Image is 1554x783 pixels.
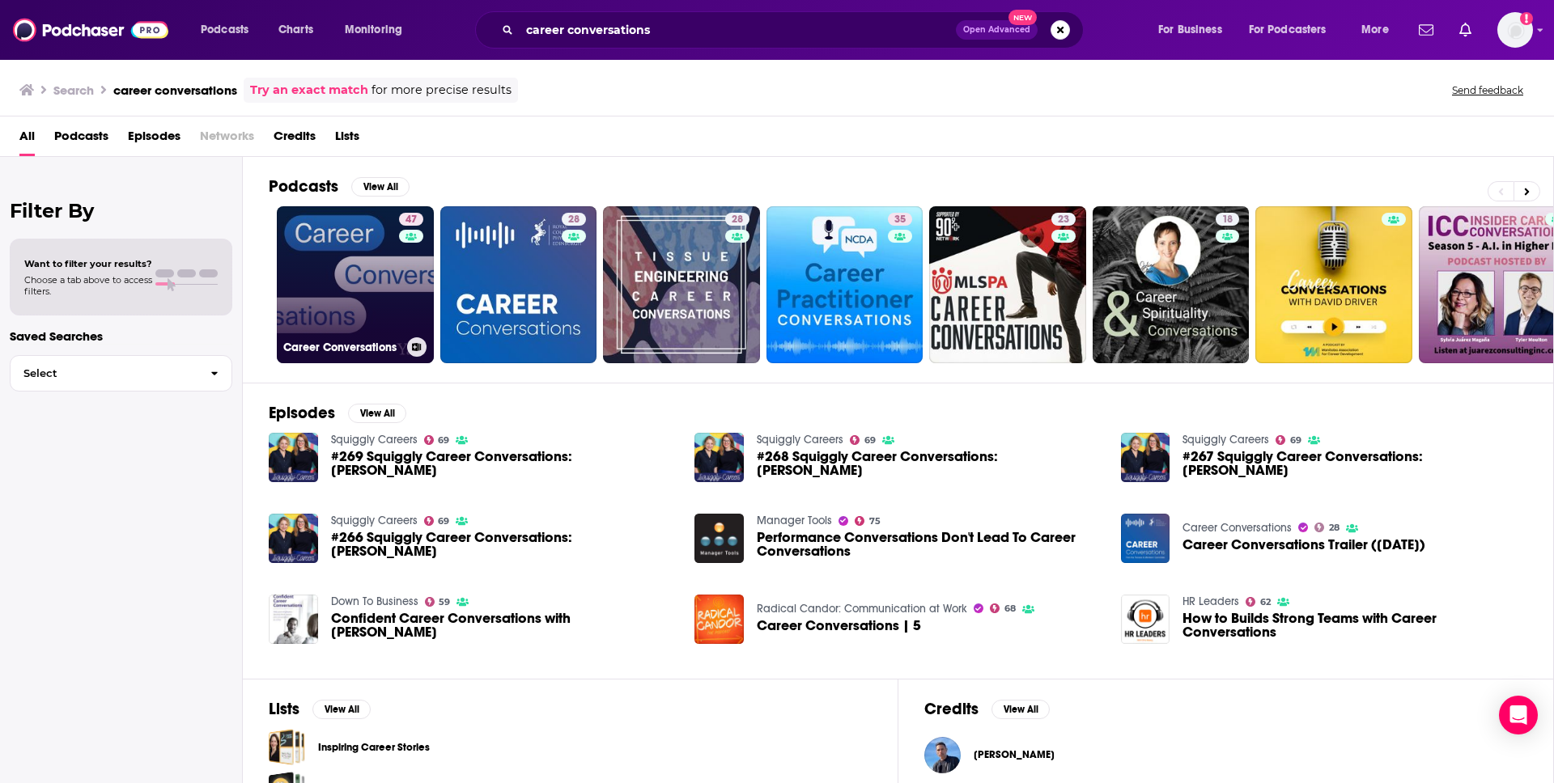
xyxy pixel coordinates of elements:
[1222,212,1233,228] span: 18
[438,518,449,525] span: 69
[1249,19,1327,41] span: For Podcasters
[11,368,197,379] span: Select
[439,599,450,606] span: 59
[694,514,744,563] img: Performance Conversations Don't Lead To Career Conversations
[1238,17,1350,43] button: open menu
[732,212,743,228] span: 28
[13,15,168,45] img: Podchaser - Follow, Share and Rate Podcasts
[1216,213,1239,226] a: 18
[399,213,423,226] a: 47
[757,602,967,616] a: Radical Candor: Communication at Work
[1182,433,1269,447] a: Squiggly Careers
[1497,12,1533,48] span: Logged in as JamesRod2024
[269,729,305,765] span: Inspiring Career Stories
[1121,433,1170,482] a: #267 Squiggly Career Conversations: Jim MacLeod
[269,176,410,197] a: PodcastsView All
[331,595,418,608] a: Down To Business
[1121,514,1170,563] img: Career Conversations Trailer (11 Oct 2022)
[424,435,450,445] a: 69
[1093,206,1250,363] a: 18
[725,213,749,226] a: 28
[438,437,449,444] span: 69
[269,176,338,197] h2: Podcasts
[53,83,94,98] h3: Search
[318,739,430,756] a: Inspiring Career Stories
[864,437,876,444] span: 69
[269,403,335,423] h2: Episodes
[250,81,368,99] a: Try an exact match
[850,435,876,445] a: 69
[520,17,956,43] input: Search podcasts, credits, & more...
[1497,12,1533,48] button: Show profile menu
[1008,10,1038,25] span: New
[562,213,586,226] a: 28
[694,595,744,644] a: Career Conversations | 5
[331,450,676,477] a: #269 Squiggly Career Conversations: Eric Sim
[1182,538,1425,552] a: Career Conversations Trailer (11 Oct 2022)
[333,17,423,43] button: open menu
[269,699,371,719] a: ListsView All
[1182,521,1292,535] a: Career Conversations
[425,597,451,607] a: 59
[268,17,323,43] a: Charts
[757,514,832,527] a: Manager Tools
[201,19,248,41] span: Podcasts
[19,123,35,156] a: All
[766,206,923,363] a: 35
[1058,212,1069,228] span: 23
[269,433,318,482] img: #269 Squiggly Career Conversations: Eric Sim
[269,699,299,719] h2: Lists
[10,328,232,344] p: Saved Searches
[312,700,371,719] button: View All
[1350,17,1409,43] button: open menu
[924,699,1050,719] a: CreditsView All
[924,699,979,719] h2: Credits
[757,531,1102,558] a: Performance Conversations Don't Lead To Career Conversations
[113,83,237,98] h3: career conversations
[331,531,676,558] a: #266 Squiggly Career Conversations: Steph Douglas
[855,516,881,526] a: 75
[888,213,912,226] a: 35
[24,258,152,269] span: Want to filter your results?
[490,11,1099,49] div: Search podcasts, credits, & more...
[568,212,580,228] span: 28
[54,123,108,156] span: Podcasts
[405,212,417,228] span: 47
[1147,17,1242,43] button: open menu
[331,612,676,639] span: Confident Career Conversations with [PERSON_NAME]
[269,514,318,563] img: #266 Squiggly Career Conversations: Steph Douglas
[128,123,180,156] span: Episodes
[1004,605,1016,612] span: 68
[189,17,270,43] button: open menu
[331,612,676,639] a: Confident Career Conversations with Antoinette Oglethorpe
[269,595,318,644] img: Confident Career Conversations with Antoinette Oglethorpe
[1314,523,1340,532] a: 28
[924,729,1527,781] button: Jason SzczurowskiJason Szczurowski
[694,433,744,482] img: #268 Squiggly Career Conversations: Simon Mundie
[1182,538,1425,552] span: Career Conversations Trailer ([DATE])
[24,274,152,297] span: Choose a tab above to access filters.
[10,355,232,391] button: Select
[1182,450,1527,477] span: #267 Squiggly Career Conversations: [PERSON_NAME]
[1499,696,1538,734] div: Open Intercom Messenger
[1290,437,1301,444] span: 69
[345,19,402,41] span: Monitoring
[1182,612,1527,639] a: How to Builds Strong Teams with Career Conversations
[335,123,359,156] a: Lists
[757,450,1102,477] a: #268 Squiggly Career Conversations: Simon Mundie
[869,518,881,525] span: 75
[974,748,1055,761] a: Jason Szczurowski
[757,619,921,633] a: Career Conversations | 5
[277,206,434,363] a: 47Career Conversations
[1520,12,1533,25] svg: Add a profile image
[757,450,1102,477] span: #268 Squiggly Career Conversations: [PERSON_NAME]
[1158,19,1222,41] span: For Business
[963,26,1030,34] span: Open Advanced
[1453,16,1478,44] a: Show notifications dropdown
